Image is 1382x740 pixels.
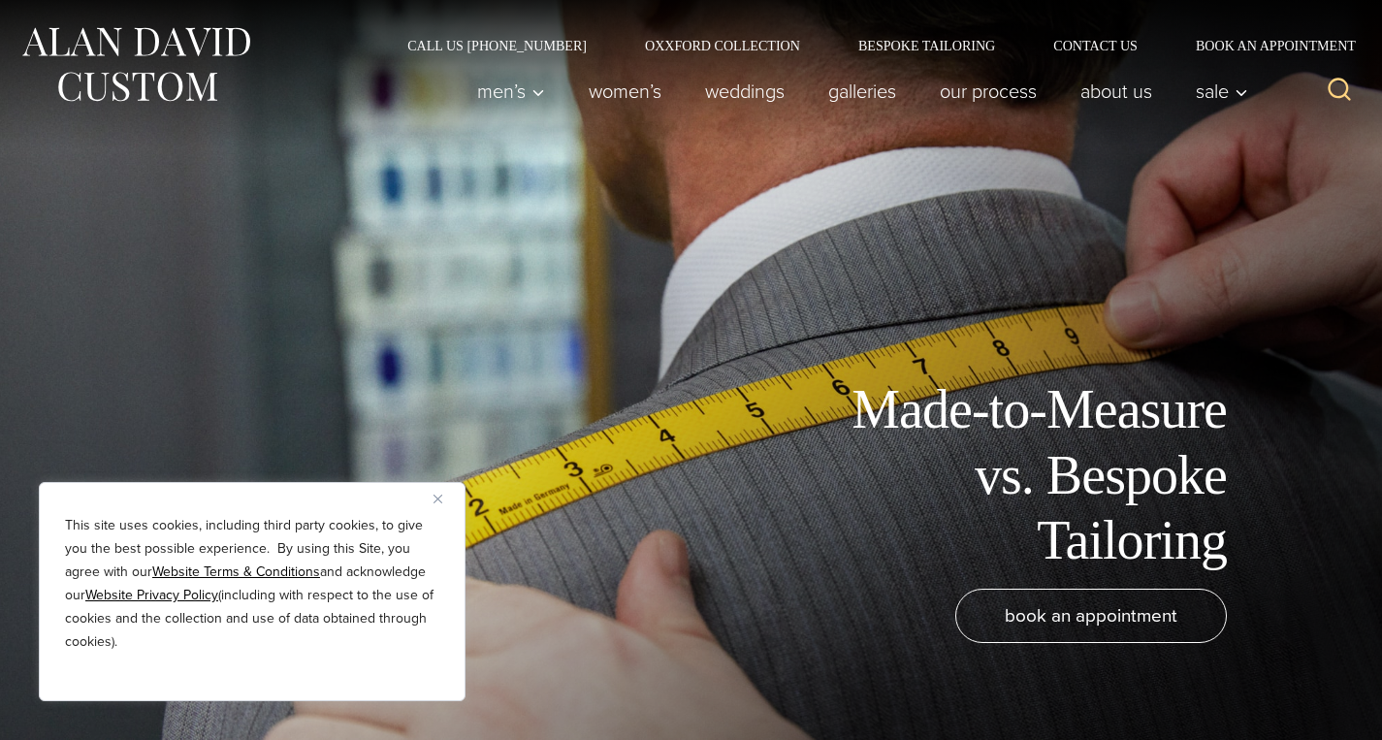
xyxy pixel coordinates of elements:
h1: Made-to-Measure vs. Bespoke Tailoring [790,377,1227,573]
a: Women’s [567,72,684,111]
a: Bespoke Tailoring [829,39,1024,52]
img: Close [434,495,442,503]
a: Call Us [PHONE_NUMBER] [378,39,616,52]
p: This site uses cookies, including third party cookies, to give you the best possible experience. ... [65,514,439,654]
a: Oxxford Collection [616,39,829,52]
a: weddings [684,72,807,111]
a: book an appointment [955,589,1227,643]
a: Website Terms & Conditions [152,562,320,582]
img: Alan David Custom [19,21,252,108]
button: Close [434,487,457,510]
a: Book an Appointment [1167,39,1363,52]
span: Sale [1196,81,1248,101]
a: Galleries [807,72,918,111]
a: Contact Us [1024,39,1167,52]
button: View Search Form [1316,68,1363,114]
a: About Us [1059,72,1174,111]
a: Website Privacy Policy [85,585,218,605]
nav: Primary Navigation [456,72,1259,111]
nav: Secondary Navigation [378,39,1363,52]
span: Men’s [477,81,545,101]
a: Our Process [918,72,1059,111]
span: book an appointment [1005,601,1177,629]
